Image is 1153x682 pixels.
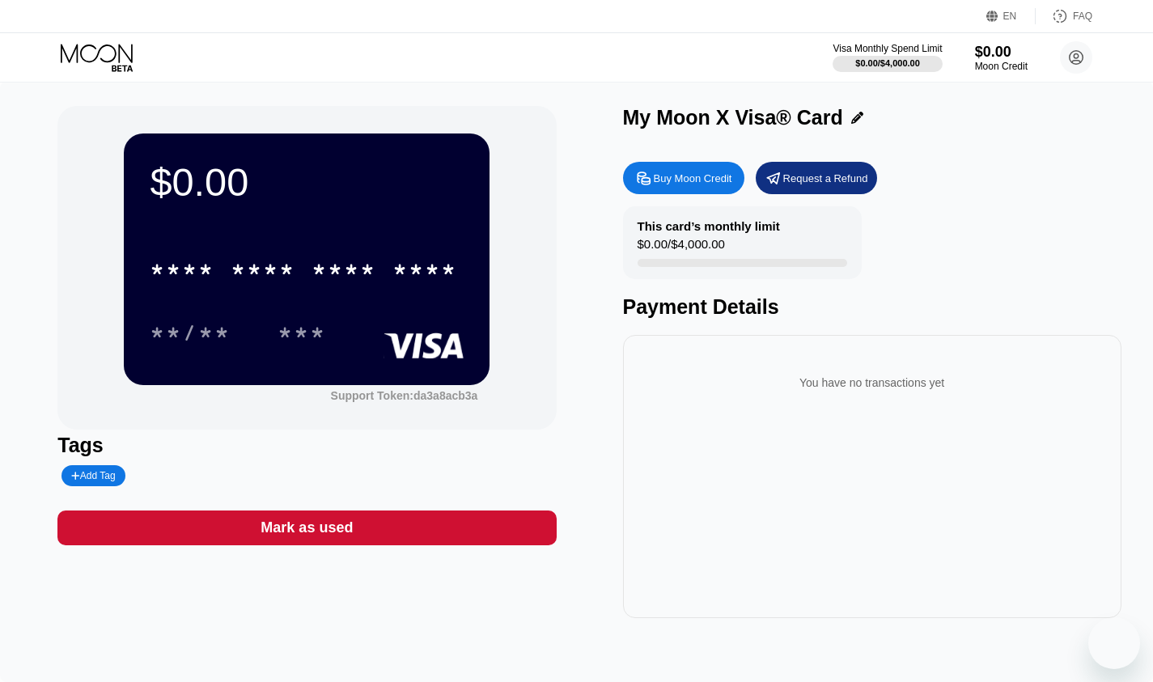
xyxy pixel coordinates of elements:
[975,44,1028,61] div: $0.00
[636,360,1108,405] div: You have no transactions yet
[57,510,556,545] div: Mark as used
[783,172,868,185] div: Request a Refund
[150,159,464,205] div: $0.00
[975,61,1028,72] div: Moon Credit
[623,162,744,194] div: Buy Moon Credit
[1003,11,1017,22] div: EN
[623,106,843,129] div: My Moon X Visa® Card
[638,237,725,259] div: $0.00 / $4,000.00
[623,295,1121,319] div: Payment Details
[756,162,877,194] div: Request a Refund
[855,58,920,68] div: $0.00 / $4,000.00
[331,389,478,402] div: Support Token:da3a8acb3a
[331,389,478,402] div: Support Token: da3a8acb3a
[57,434,556,457] div: Tags
[1088,617,1140,669] iframe: 启动消息传送窗口的按钮
[1073,11,1092,22] div: FAQ
[261,519,353,537] div: Mark as used
[654,172,732,185] div: Buy Moon Credit
[638,219,780,233] div: This card’s monthly limit
[71,470,115,481] div: Add Tag
[986,8,1036,24] div: EN
[833,43,942,54] div: Visa Monthly Spend Limit
[975,44,1028,72] div: $0.00Moon Credit
[1036,8,1092,24] div: FAQ
[833,43,942,72] div: Visa Monthly Spend Limit$0.00/$4,000.00
[61,465,125,486] div: Add Tag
